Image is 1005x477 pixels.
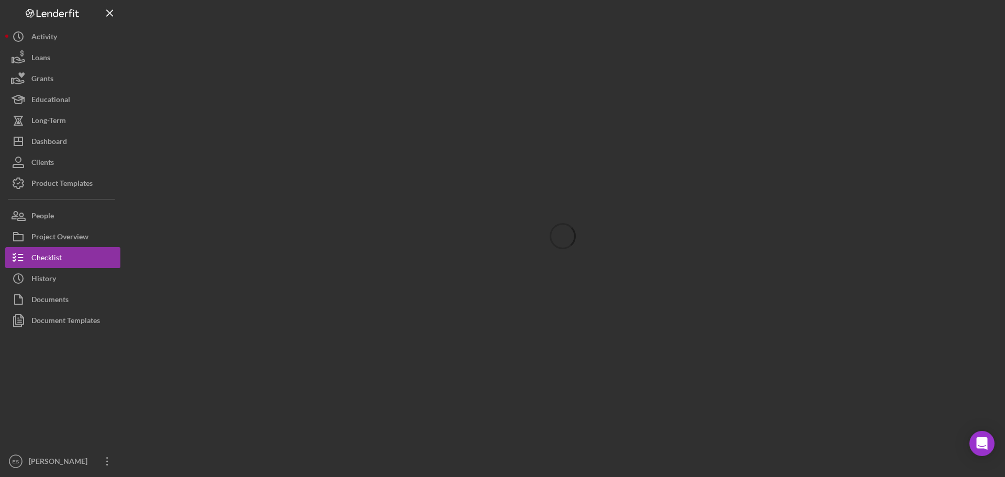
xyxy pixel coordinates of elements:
div: [PERSON_NAME] [26,451,94,474]
div: Educational [31,89,70,113]
div: Project Overview [31,226,88,250]
div: Clients [31,152,54,175]
button: ES[PERSON_NAME] [5,451,120,472]
button: Long-Term [5,110,120,131]
button: Documents [5,289,120,310]
button: Educational [5,89,120,110]
button: Clients [5,152,120,173]
div: Grants [31,68,53,92]
div: Product Templates [31,173,93,196]
button: Loans [5,47,120,68]
button: Dashboard [5,131,120,152]
button: Grants [5,68,120,89]
div: Checklist [31,247,62,271]
button: Activity [5,26,120,47]
div: Dashboard [31,131,67,154]
button: History [5,268,120,289]
div: Open Intercom Messenger [969,431,995,456]
button: Project Overview [5,226,120,247]
text: ES [13,459,19,464]
div: Document Templates [31,310,100,334]
button: Product Templates [5,173,120,194]
div: People [31,205,54,229]
div: Documents [31,289,69,313]
div: History [31,268,56,292]
button: People [5,205,120,226]
button: Checklist [5,247,120,268]
div: Loans [31,47,50,71]
button: Document Templates [5,310,120,331]
div: Activity [31,26,57,50]
div: Long-Term [31,110,66,134]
